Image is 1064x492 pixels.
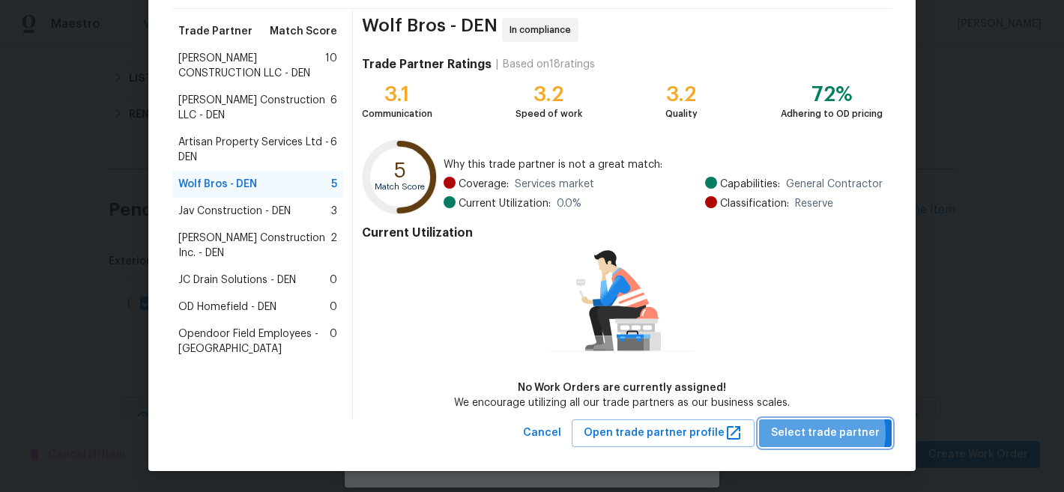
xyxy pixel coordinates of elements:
[178,51,325,81] span: [PERSON_NAME] CONSTRUCTION LLC - DEN
[331,204,337,219] span: 3
[394,160,406,181] text: 5
[516,106,582,121] div: Speed of work
[510,22,577,37] span: In compliance
[523,424,561,443] span: Cancel
[459,196,551,211] span: Current Utilization:
[375,183,425,191] text: Match Score
[330,135,337,165] span: 6
[572,419,755,447] button: Open trade partner profile
[330,93,337,123] span: 6
[178,135,330,165] span: Artisan Property Services Ltd - DEN
[459,177,509,192] span: Coverage:
[795,196,833,211] span: Reserve
[362,106,432,121] div: Communication
[330,327,337,356] span: 0
[557,196,581,211] span: 0.0 %
[178,24,253,39] span: Trade Partner
[178,231,330,261] span: [PERSON_NAME] Construction Inc. - DEN
[454,380,790,395] div: No Work Orders are currently assigned!
[178,300,276,315] span: OD Homefield - DEN
[516,87,582,102] div: 3.2
[665,106,698,121] div: Quality
[781,87,883,102] div: 72%
[362,87,432,102] div: 3.1
[178,273,296,288] span: JC Drain Solutions - DEN
[178,93,330,123] span: [PERSON_NAME] Construction LLC - DEN
[331,177,337,192] span: 5
[444,157,883,172] span: Why this trade partner is not a great match:
[270,24,337,39] span: Match Score
[781,106,883,121] div: Adhering to OD pricing
[454,395,790,410] div: We encourage utilizing all our trade partners as our business scales.
[503,57,595,72] div: Based on 18 ratings
[330,273,337,288] span: 0
[665,87,698,102] div: 3.2
[178,327,330,356] span: Opendoor Field Employees - [GEOGRAPHIC_DATA]
[517,419,567,447] button: Cancel
[515,177,594,192] span: Services market
[178,177,257,192] span: Wolf Bros - DEN
[330,300,337,315] span: 0
[330,231,337,261] span: 2
[178,204,291,219] span: Jav Construction - DEN
[362,225,883,240] h4: Current Utilization
[362,57,492,72] h4: Trade Partner Ratings
[759,419,892,447] button: Select trade partner
[362,18,498,42] span: Wolf Bros - DEN
[325,51,337,81] span: 10
[720,196,789,211] span: Classification:
[492,57,503,72] div: |
[584,424,743,443] span: Open trade partner profile
[786,177,883,192] span: General Contractor
[720,177,780,192] span: Capabilities:
[771,424,880,443] span: Select trade partner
